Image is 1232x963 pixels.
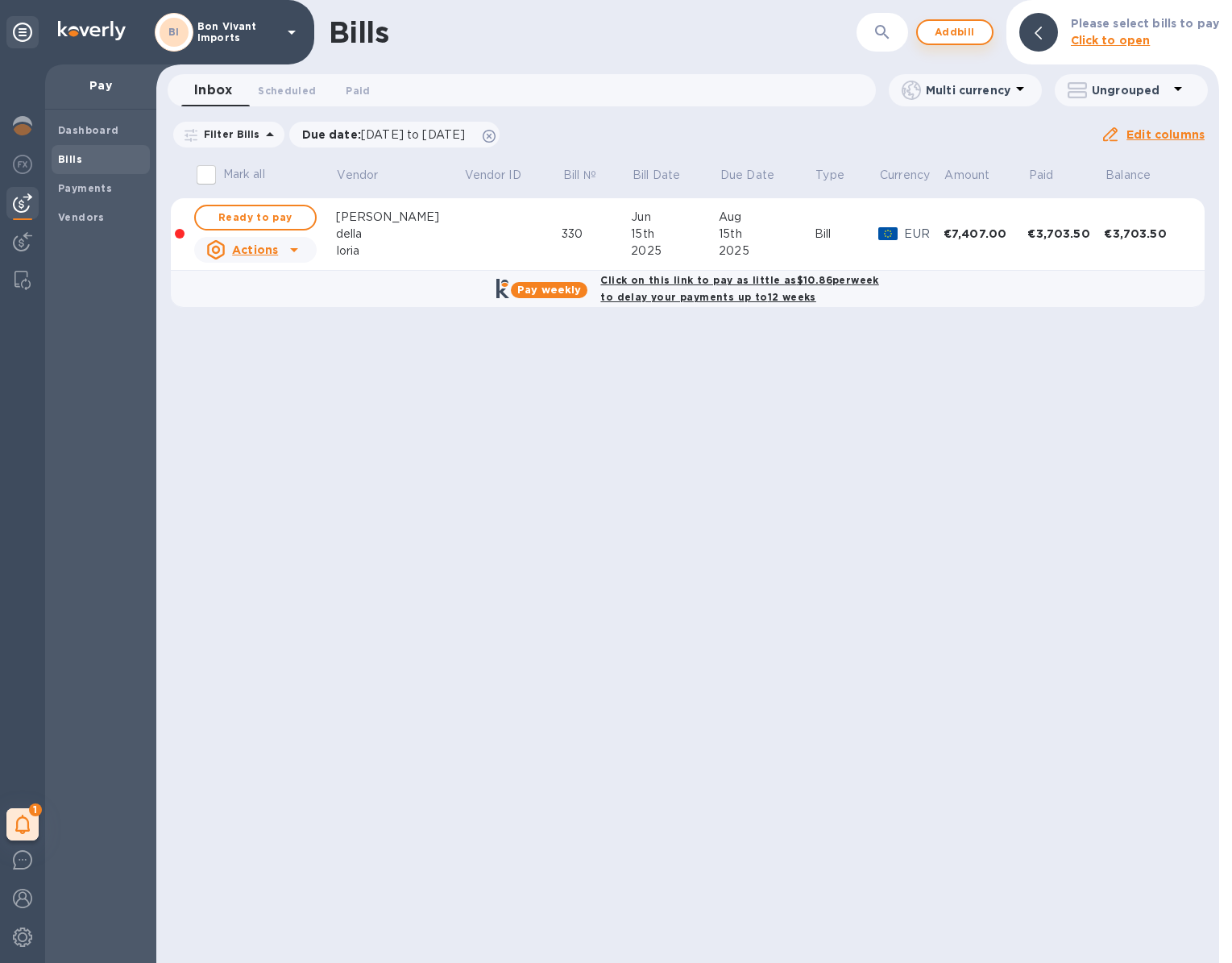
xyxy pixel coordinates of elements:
[562,226,631,243] div: 330
[1071,34,1151,47] b: Click to open
[336,226,463,243] div: della
[258,82,316,99] span: Scheduled
[58,124,119,136] b: Dashboard
[1105,167,1172,184] span: Balance
[926,82,1010,98] p: Multi currency
[944,167,1010,184] span: Amount
[465,167,521,184] p: Vendor ID
[58,153,82,165] b: Bills
[633,167,680,184] p: Bill Date
[631,226,719,243] div: 15th
[600,274,878,303] b: Click on this link to pay as little as $10.86 per week to delay your payments up to 12 weeks
[29,803,42,816] span: 1
[815,167,844,184] p: Type
[346,82,370,99] span: Paid
[223,166,265,183] p: Mark all
[194,205,317,230] button: Ready to pay
[1071,17,1219,30] b: Please select bills to pay
[720,167,774,184] p: Due Date
[302,127,474,143] p: Due date :
[1126,128,1205,141] u: Edit columns
[1104,226,1188,242] div: €3,703.50
[1029,167,1075,184] span: Paid
[6,16,39,48] div: Unpin categories
[719,209,814,226] div: Aug
[563,167,596,184] p: Bill №
[329,15,388,49] h1: Bills
[719,226,814,243] div: 15th
[720,167,795,184] span: Due Date
[58,77,143,93] p: Pay
[815,226,879,243] div: Bill
[197,21,278,44] p: Bon Vivant Imports
[194,79,232,102] span: Inbox
[944,167,989,184] p: Amount
[13,155,32,174] img: Foreign exchange
[337,167,399,184] span: Vendor
[1105,167,1151,184] p: Balance
[232,243,278,256] u: Actions
[880,167,930,184] p: Currency
[58,182,112,194] b: Payments
[289,122,500,147] div: Due date:[DATE] to [DATE]
[1027,226,1104,242] div: €3,703.50
[1092,82,1168,98] p: Ungrouped
[931,23,979,42] span: Add bill
[815,167,865,184] span: Type
[904,226,943,243] p: EUR
[563,167,617,184] span: Bill №
[1029,167,1054,184] p: Paid
[58,211,105,223] b: Vendors
[58,21,126,40] img: Logo
[361,128,465,141] span: [DATE] to [DATE]
[517,284,581,296] b: Pay weekly
[719,243,814,259] div: 2025
[631,209,719,226] div: Jun
[633,167,701,184] span: Bill Date
[197,127,260,141] p: Filter Bills
[337,167,378,184] p: Vendor
[916,19,993,45] button: Addbill
[465,167,542,184] span: Vendor ID
[944,226,1028,242] div: €7,407.00
[336,209,463,226] div: [PERSON_NAME]
[631,243,719,259] div: 2025
[336,243,463,259] div: Ioria
[168,26,180,38] b: BI
[209,208,302,227] span: Ready to pay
